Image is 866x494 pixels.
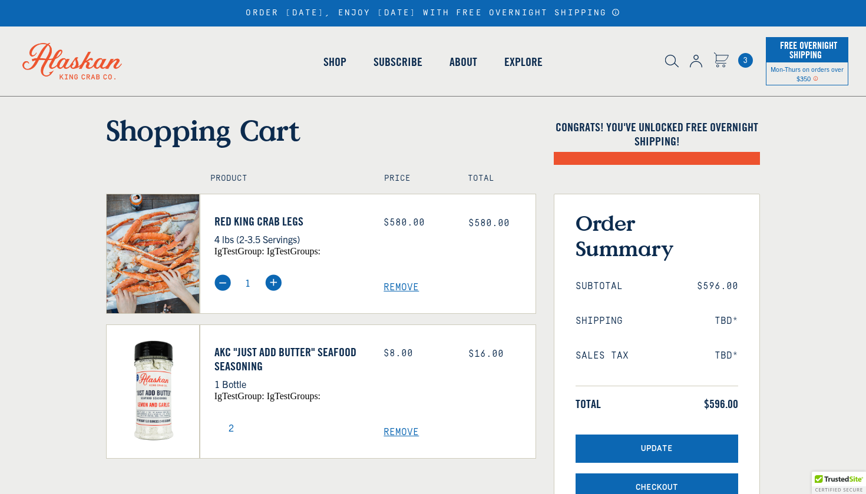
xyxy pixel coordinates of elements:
span: Checkout [636,483,678,493]
span: $596.00 [704,397,738,411]
h4: Price [384,174,442,184]
a: Remove [384,427,536,438]
span: Sales Tax [576,350,629,362]
img: Red King Crab Legs - 4 lbs (2-3.5 Servings) [107,194,199,313]
span: igTestGroup: [214,246,265,256]
span: igTestGroup: [214,391,265,401]
span: igTestGroups: [267,391,320,401]
img: Alaskan King Crab Co. logo [6,26,138,96]
div: ORDER [DATE], ENJOY [DATE] WITH FREE OVERNIGHT SHIPPING [246,8,620,18]
h4: Total [468,174,525,184]
div: $580.00 [384,217,451,228]
img: AKC "Just Add Butter" Seafood Seasoning - 1 Bottle [107,325,199,458]
a: Cart [738,53,753,68]
a: Cart [713,52,729,69]
a: Announcement Bar Modal [612,8,620,16]
div: $8.00 [384,348,451,359]
a: AKC "Just Add Butter" Seafood Seasoning [214,345,366,373]
h4: Congrats! You've unlocked FREE OVERNIGHT SHIPPING! [554,120,760,148]
div: Trusted Site Badge [812,472,866,494]
a: Explore [491,28,556,95]
span: $16.00 [468,349,504,359]
span: Update [641,444,673,454]
span: Free Overnight Shipping [777,37,837,64]
img: account [690,55,702,68]
img: plus [265,274,282,291]
img: minus [214,274,231,291]
a: Shop [310,28,360,95]
a: Subscribe [360,28,436,95]
a: Red King Crab Legs [214,214,366,228]
h3: Order Summary [576,210,738,261]
img: search [665,55,679,68]
a: Remove [384,282,536,293]
span: Total [576,397,601,411]
span: Shipping Notice Icon [813,74,818,82]
span: $580.00 [468,218,510,228]
p: 4 lbs (2-3.5 Servings) [214,231,366,247]
span: Shipping [576,316,623,327]
h4: Product [210,174,359,184]
h1: Shopping Cart [106,113,536,147]
span: 3 [738,53,753,68]
p: 1 Bottle [214,376,366,392]
span: igTestGroups: [267,246,320,256]
span: Subtotal [576,281,623,292]
a: About [436,28,491,95]
span: Mon-Thurs on orders over $350 [771,65,844,82]
span: $596.00 [697,281,738,292]
button: Update [576,435,738,463]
